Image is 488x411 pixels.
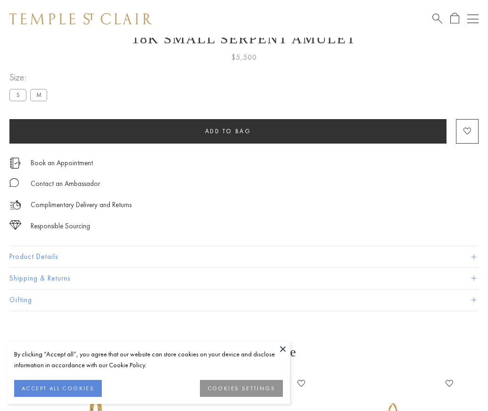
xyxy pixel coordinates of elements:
[9,13,152,24] img: Temple St. Clair
[9,290,479,311] button: Gifting
[14,380,102,397] button: ACCEPT ALL COOKIES
[432,13,442,24] a: Search
[450,13,459,24] a: Open Shopping Bag
[9,268,479,289] button: Shipping & Returns
[9,199,21,211] img: icon_delivery.svg
[205,127,251,135] span: Add to bag
[14,349,283,371] div: By clicking “Accept all”, you agree that our website can store cookies on your device and disclos...
[31,178,100,190] div: Contact an Ambassador
[31,220,90,232] div: Responsible Sourcing
[9,70,51,85] span: Size:
[9,220,21,230] img: icon_sourcing.svg
[9,178,19,187] img: MessageIcon-01_2.svg
[9,158,21,169] img: icon_appointment.svg
[31,158,93,168] a: Book an Appointment
[9,119,447,144] button: Add to bag
[31,199,132,211] p: Complimentary Delivery and Returns
[200,380,283,397] button: COOKIES SETTINGS
[467,13,479,24] button: Open navigation
[9,89,26,101] label: S
[30,89,47,101] label: M
[9,31,479,47] h1: 18K Small Serpent Amulet
[232,51,257,64] span: $5,500
[9,246,479,267] button: Product Details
